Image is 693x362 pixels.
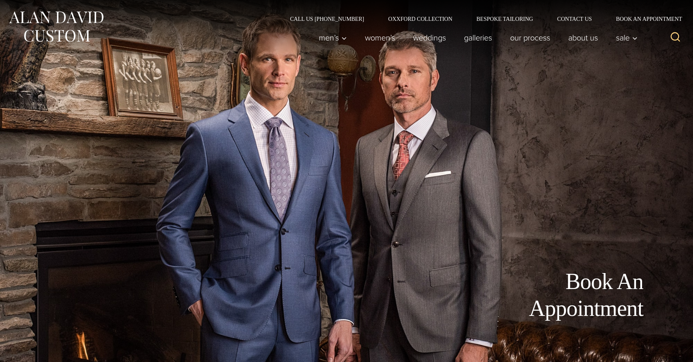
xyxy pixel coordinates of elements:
a: Galleries [455,30,501,46]
span: Men’s [319,34,347,42]
span: Sale [616,34,638,42]
a: Women’s [356,30,404,46]
a: Book an Appointment [604,16,685,22]
a: Bespoke Tailoring [464,16,545,22]
nav: Primary Navigation [310,30,642,46]
a: Contact Us [545,16,604,22]
a: Call Us [PHONE_NUMBER] [278,16,376,22]
h1: Book An Appointment [463,268,643,322]
a: Our Process [501,30,559,46]
nav: Secondary Navigation [278,16,685,22]
button: View Search Form [666,28,685,47]
a: weddings [404,30,455,46]
a: Oxxford Collection [376,16,464,22]
img: Alan David Custom [8,9,104,44]
a: About Us [559,30,607,46]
